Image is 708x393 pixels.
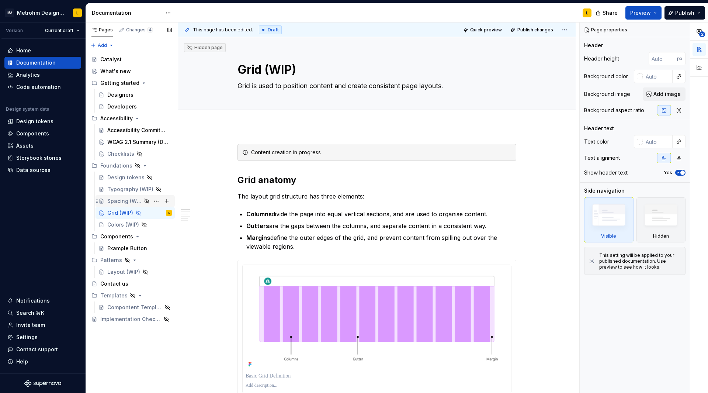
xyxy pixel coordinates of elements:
[4,331,81,343] a: Settings
[88,65,175,77] a: What's new
[88,313,175,325] a: Implementation Checklist
[5,8,14,17] div: MA
[88,160,175,172] div: Foundations
[96,195,175,207] a: Spacing (WIP)
[4,164,81,176] a: Data sources
[625,6,662,20] button: Preview
[92,9,162,17] div: Documentation
[107,174,145,181] div: Design tokens
[96,183,175,195] a: Typography (WIP)
[1,5,84,21] button: MAMetrohm Design SystemL
[603,9,618,17] span: Share
[88,254,175,266] div: Patterns
[100,233,133,240] div: Components
[107,150,134,158] div: Checklists
[584,154,620,162] div: Text alignment
[6,106,49,112] div: Design system data
[100,292,128,299] div: Templates
[96,172,175,183] a: Design tokens
[96,124,175,136] a: Accessibility Commitment (Draft)
[586,10,588,16] div: L
[16,358,28,365] div: Help
[88,54,175,325] div: Page tree
[98,42,107,48] span: Add
[246,221,516,230] p: are the gaps between the columns, and separate content in a consistent way.
[236,61,515,79] textarea: Grid (WIP)
[16,142,34,149] div: Assets
[76,10,79,16] div: L
[584,90,630,98] div: Background image
[470,27,502,33] span: Quick preview
[4,116,81,127] a: Design tokens
[237,192,516,201] p: The layout grid structure has three elements:
[16,297,50,304] div: Notifications
[246,222,269,230] strong: Gutters
[4,356,81,368] button: Help
[461,25,505,35] button: Quick preview
[675,9,694,17] span: Publish
[107,103,137,110] div: Developers
[193,27,253,33] span: This page has been edited.
[677,56,683,62] p: px
[584,55,619,62] div: Header height
[643,135,673,148] input: Auto
[107,138,168,146] div: WCAG 2.1 Summary (Draft)
[584,197,634,242] div: Visible
[251,149,511,156] div: Content creation in progress
[601,233,616,239] div: Visible
[45,28,73,34] span: Current draft
[4,128,81,139] a: Components
[16,83,61,91] div: Code automation
[4,344,81,355] button: Contact support
[599,252,681,270] div: This setting will be applied to your published documentation. Use preview to see how it looks.
[96,136,175,148] a: WCAG 2.1 Summary (Draft)
[630,9,651,17] span: Preview
[147,27,153,33] span: 4
[100,79,139,87] div: Getting started
[584,107,644,114] div: Background aspect ratio
[4,295,81,307] button: Notifications
[107,186,153,193] div: Typography (WIP)
[584,138,609,145] div: Text color
[100,316,161,323] div: Implementation Checklist
[4,57,81,69] a: Documentation
[88,290,175,301] div: Templates
[643,70,673,83] input: Auto
[16,321,45,329] div: Invite team
[100,280,128,287] div: Contact us
[88,231,175,242] div: Components
[100,115,133,122] div: Accessibility
[96,101,175,113] a: Developers
[699,31,705,37] span: 2
[246,233,516,251] p: define the outer edges of the grid, and prevent content from spilling out over the viewable regions.
[88,77,175,89] div: Getting started
[508,25,556,35] button: Publish changes
[643,87,686,101] button: Add image
[653,233,669,239] div: Hidden
[16,346,58,353] div: Contact support
[236,80,515,92] textarea: Grid is used to position content and create consistent page layouts.
[4,307,81,319] button: Search ⌘K
[88,113,175,124] div: Accessibility
[16,154,62,162] div: Storybook stories
[4,45,81,56] a: Home
[96,148,175,160] a: Checklists
[169,209,170,217] div: L
[187,45,223,51] div: Hidden page
[16,118,53,125] div: Design tokens
[4,81,81,93] a: Code automation
[88,54,175,65] a: Catalyst
[16,334,38,341] div: Settings
[16,71,40,79] div: Analytics
[96,266,175,278] a: Layout (WIP)
[584,169,628,176] div: Show header text
[107,221,139,228] div: Colors (WIP)
[237,174,516,186] h2: Grid anatomy
[4,152,81,164] a: Storybook stories
[4,319,81,331] a: Invite team
[96,301,175,313] a: Compontent Template
[96,89,175,101] a: Designers
[653,90,681,98] span: Add image
[107,91,133,99] div: Designers
[664,170,672,176] label: Yes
